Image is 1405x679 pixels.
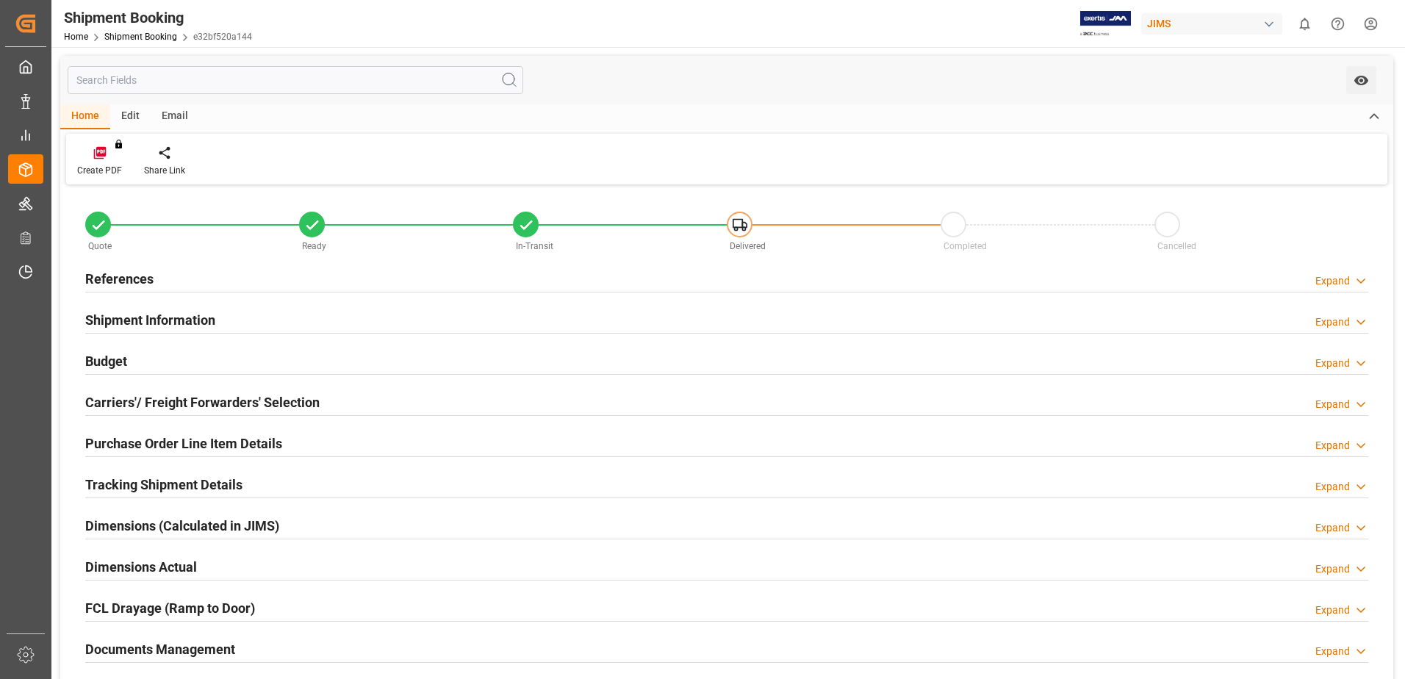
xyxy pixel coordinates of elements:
span: Cancelled [1157,241,1196,251]
input: Search Fields [68,66,523,94]
h2: References [85,269,154,289]
div: Expand [1315,644,1350,659]
a: Shipment Booking [104,32,177,42]
button: show 0 new notifications [1288,7,1321,40]
h2: Purchase Order Line Item Details [85,434,282,453]
h2: Documents Management [85,639,235,659]
h2: Budget [85,351,127,371]
div: Expand [1315,273,1350,289]
span: Quote [88,241,112,251]
span: Ready [302,241,326,251]
div: JIMS [1141,13,1282,35]
div: Expand [1315,561,1350,577]
div: Expand [1315,315,1350,330]
h2: Dimensions (Calculated in JIMS) [85,516,279,536]
img: Exertis%20JAM%20-%20Email%20Logo.jpg_1722504956.jpg [1080,11,1131,37]
span: In-Transit [516,241,553,251]
div: Email [151,104,199,129]
div: Expand [1315,438,1350,453]
div: Home [60,104,110,129]
h2: FCL Drayage (Ramp to Door) [85,598,255,618]
button: open menu [1346,66,1376,94]
h2: Dimensions Actual [85,557,197,577]
div: Shipment Booking [64,7,252,29]
h2: Carriers'/ Freight Forwarders' Selection [85,392,320,412]
div: Edit [110,104,151,129]
button: JIMS [1141,10,1288,37]
button: Help Center [1321,7,1354,40]
h2: Tracking Shipment Details [85,475,242,495]
span: Completed [944,241,987,251]
div: Expand [1315,356,1350,371]
div: Expand [1315,479,1350,495]
div: Share Link [144,164,185,177]
h2: Shipment Information [85,310,215,330]
div: Expand [1315,603,1350,618]
a: Home [64,32,88,42]
div: Expand [1315,520,1350,536]
div: Expand [1315,397,1350,412]
span: Delivered [730,241,766,251]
